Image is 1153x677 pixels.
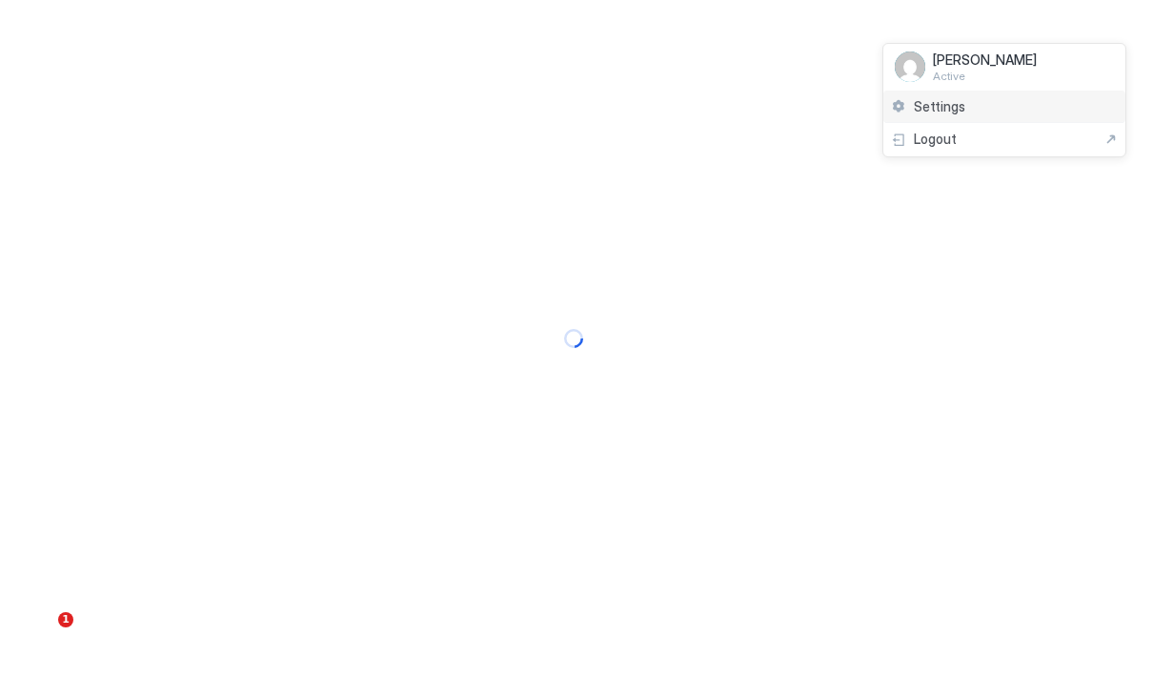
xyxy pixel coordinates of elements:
[914,98,965,115] span: Settings
[914,131,957,148] span: Logout
[933,51,1037,69] span: [PERSON_NAME]
[933,69,1037,83] span: Active
[19,612,65,658] iframe: Intercom live chat
[58,612,73,627] span: 1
